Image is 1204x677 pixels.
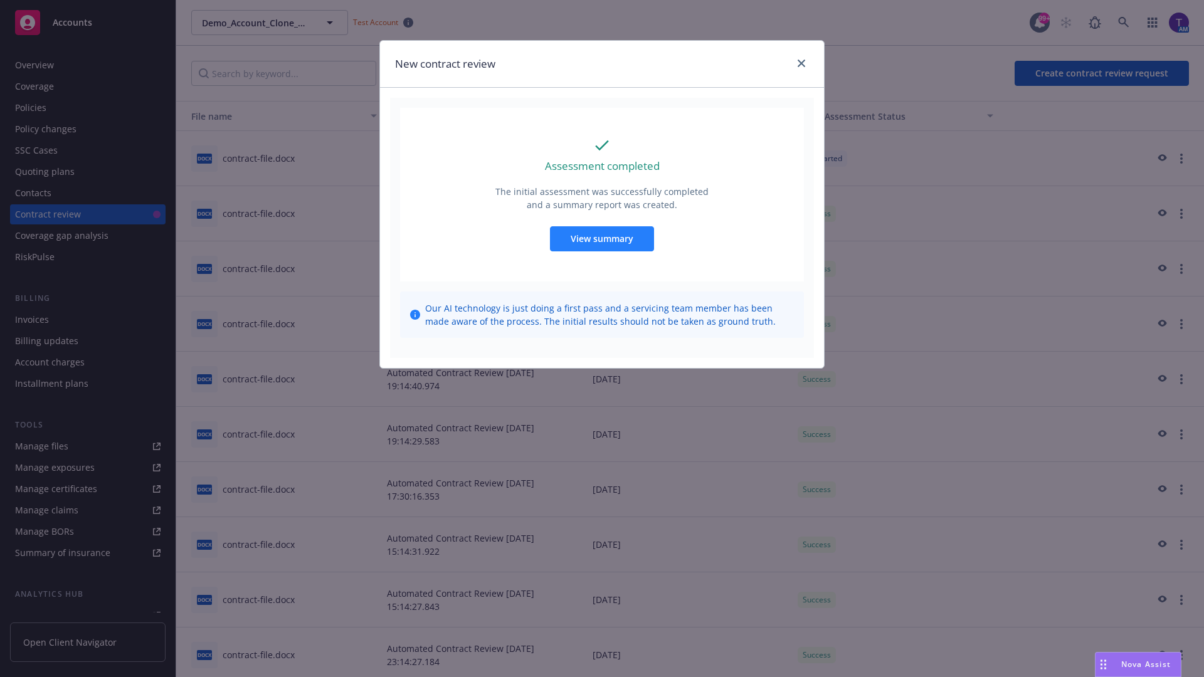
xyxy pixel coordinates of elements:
h1: New contract review [395,56,495,72]
span: View summary [571,233,633,244]
span: Our AI technology is just doing a first pass and a servicing team member has been made aware of t... [425,302,794,328]
p: The initial assessment was successfully completed and a summary report was created. [494,185,710,211]
div: Drag to move [1096,653,1111,676]
a: close [794,56,809,71]
button: View summary [550,226,654,251]
p: Assessment completed [545,158,660,174]
button: Nova Assist [1095,652,1181,677]
span: Nova Assist [1121,659,1171,669]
